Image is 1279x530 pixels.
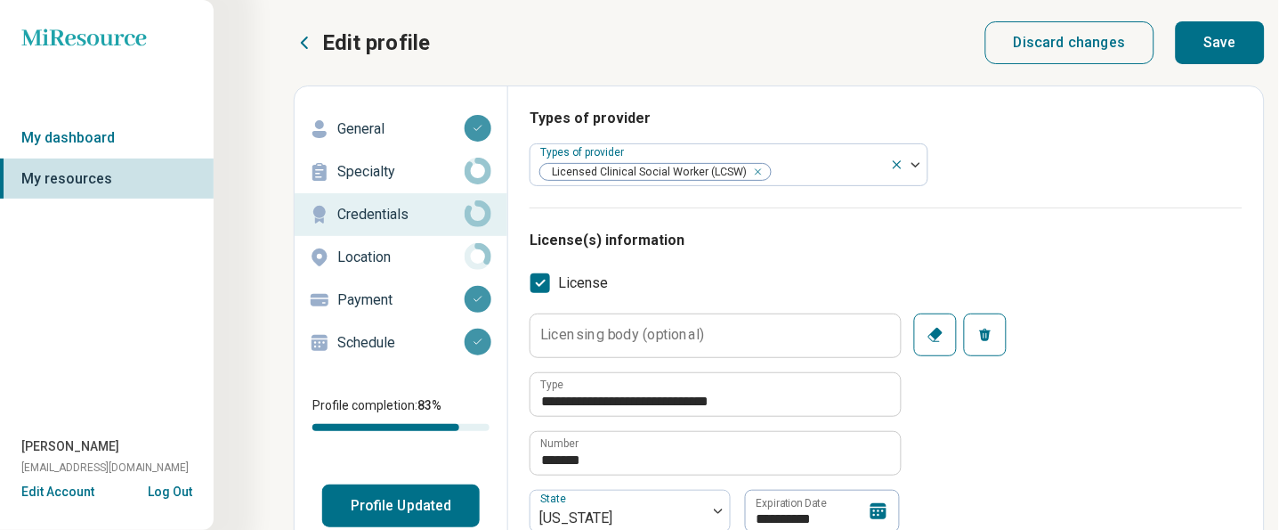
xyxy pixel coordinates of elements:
a: Credentials [295,193,507,236]
p: General [337,118,465,140]
p: Location [337,247,465,268]
button: Edit Account [21,483,94,501]
label: Licensing body (optional) [540,328,705,342]
input: credential.licenses.0.name [530,373,901,416]
button: Save [1176,21,1265,64]
p: Specialty [337,161,465,183]
label: Number [540,438,579,449]
a: Payment [295,279,507,322]
div: Profile completion: [295,386,507,442]
span: [PERSON_NAME] [21,437,119,456]
span: 83 % [417,398,441,412]
a: Location [295,236,507,279]
p: Credentials [337,204,465,225]
button: Profile Updated [322,485,480,527]
a: Specialty [295,151,507,193]
a: General [295,108,507,151]
span: [EMAIL_ADDRESS][DOMAIN_NAME] [21,460,189,476]
p: Schedule [337,332,465,354]
a: Schedule [295,322,507,364]
div: Profile completion [312,424,490,431]
p: Edit profile [322,29,430,57]
h3: Types of provider [530,108,1243,129]
label: Type [540,379,563,390]
button: Log Out [148,483,192,497]
button: Edit profile [294,29,430,57]
h3: License(s) information [530,230,1243,251]
button: Discard changes [985,21,1155,64]
p: Payment [337,289,465,311]
label: State [540,493,570,505]
label: Types of provider [540,146,627,159]
span: License [558,273,608,294]
span: Licensed Clinical Social Worker (LCSW) [540,164,753,181]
